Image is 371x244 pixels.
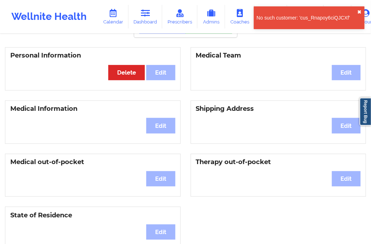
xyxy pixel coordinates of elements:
h3: Medical out-of-pocket [10,158,175,166]
h3: Personal Information [10,51,175,60]
a: Dashboard [129,5,163,28]
a: Admins [197,5,225,28]
h3: Therapy out-of-pocket [196,158,361,166]
div: No such customer: 'cus_Rnapoy6ciQJCXf' [257,14,358,21]
h3: State of Residence [10,211,175,219]
a: Prescribers [162,5,197,28]
a: Calendar [98,5,129,28]
h3: Medical Information [10,105,175,113]
h3: Medical Team [196,51,361,60]
a: Report Bug [360,98,371,126]
button: close [358,9,362,15]
button: Delete [108,65,145,80]
h3: Shipping Address [196,105,361,113]
a: Coaches [225,5,255,28]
